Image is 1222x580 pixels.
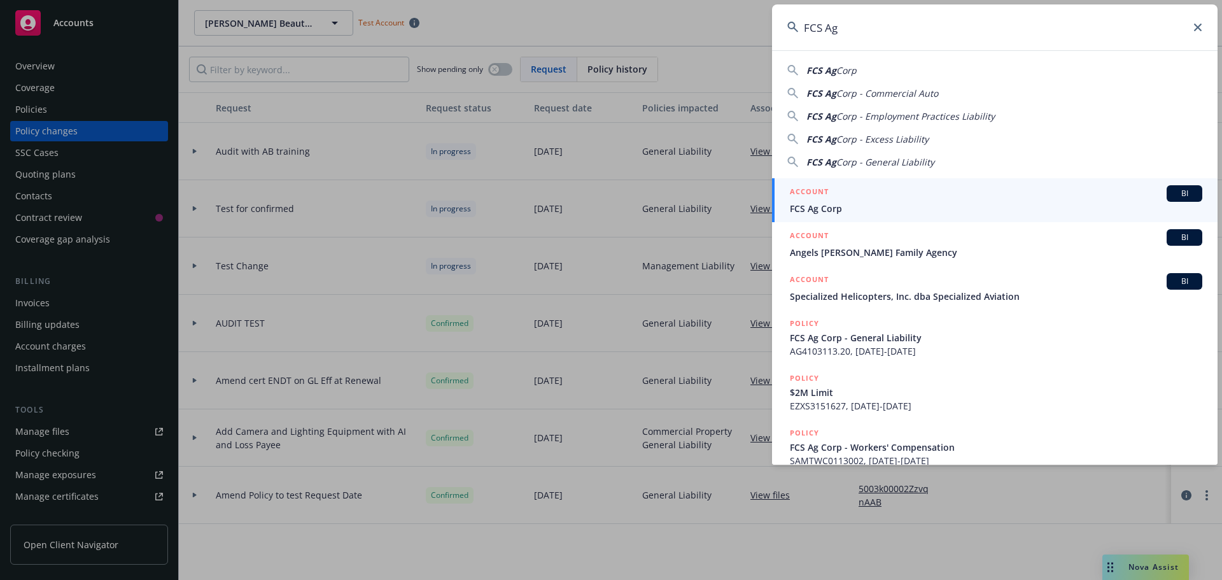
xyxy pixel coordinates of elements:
[790,344,1202,358] span: AG4103113.20, [DATE]-[DATE]
[790,386,1202,399] span: $2M Limit
[836,133,929,145] span: Corp - Excess Liability
[806,110,836,122] span: FCS Ag
[790,454,1202,467] span: SAMTWC0113002, [DATE]-[DATE]
[836,156,934,168] span: Corp - General Liability
[772,310,1218,365] a: POLICYFCS Ag Corp - General LiabilityAG4103113.20, [DATE]-[DATE]
[790,290,1202,303] span: Specialized Helicopters, Inc. dba Specialized Aviation
[772,4,1218,50] input: Search...
[790,246,1202,259] span: Angels [PERSON_NAME] Family Agency
[772,266,1218,310] a: ACCOUNTBISpecialized Helicopters, Inc. dba Specialized Aviation
[806,133,836,145] span: FCS Ag
[772,365,1218,420] a: POLICY$2M LimitEZXS3151627, [DATE]-[DATE]
[1172,276,1197,287] span: BI
[790,185,829,201] h5: ACCOUNT
[1172,232,1197,243] span: BI
[772,178,1218,222] a: ACCOUNTBIFCS Ag Corp
[790,273,829,288] h5: ACCOUNT
[836,110,995,122] span: Corp - Employment Practices Liability
[806,156,836,168] span: FCS Ag
[836,87,938,99] span: Corp - Commercial Auto
[790,427,819,439] h5: POLICY
[806,64,836,76] span: FCS Ag
[772,420,1218,474] a: POLICYFCS Ag Corp - Workers' CompensationSAMTWC0113002, [DATE]-[DATE]
[790,229,829,244] h5: ACCOUNT
[790,441,1202,454] span: FCS Ag Corp - Workers' Compensation
[790,372,819,385] h5: POLICY
[790,331,1202,344] span: FCS Ag Corp - General Liability
[790,202,1202,215] span: FCS Ag Corp
[1172,188,1197,199] span: BI
[806,87,836,99] span: FCS Ag
[836,64,857,76] span: Corp
[790,317,819,330] h5: POLICY
[772,222,1218,266] a: ACCOUNTBIAngels [PERSON_NAME] Family Agency
[790,399,1202,413] span: EZXS3151627, [DATE]-[DATE]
